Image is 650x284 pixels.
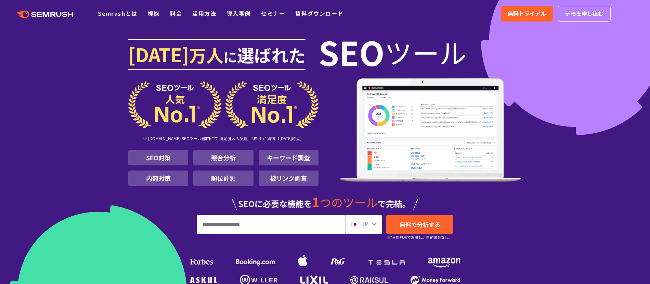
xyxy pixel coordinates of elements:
li: 被リンク調査 [259,171,318,186]
li: 順位計測 [193,171,253,186]
a: 活用方法 [192,9,216,17]
li: 内部対策 [128,171,188,186]
span: に [223,46,237,66]
li: SEO対策 [128,150,188,165]
span: デモを申し込む [565,9,603,18]
a: 無料で分析する [386,215,453,234]
li: キーワード調査 [259,150,318,165]
span: JP [362,220,368,228]
div: ※ [DOMAIN_NAME] SEOツール部門にて 満足度＆人気度 世界 No.1獲得（[DATE]時点） [128,128,318,150]
a: デモを申し込む [558,6,611,22]
span: 無料で分析する [400,220,440,229]
span: 選ばれた [237,42,305,67]
a: セミナー [261,9,285,17]
span: SEO [318,38,385,66]
a: 導入事例 [227,9,251,17]
span: つのツール [320,194,378,211]
span: ツール [385,38,467,66]
li: 競合分析 [193,150,253,165]
span: 無料トライアル [508,9,546,18]
a: 資料ダウンロード [295,9,343,17]
a: 料金 [170,9,182,17]
input: URL、キーワードを入力してください [197,215,345,234]
span: [DATE] [128,40,189,68]
a: 無料トライアル [501,6,553,22]
span: 万人 [189,42,223,67]
div: SEOに必要な機能を [128,189,522,211]
a: Semrushとは [98,9,137,17]
span: 1 [312,192,320,211]
span: で完結。 [378,198,411,209]
small: ※7日間無料でお試し。自動課金なし。 [386,234,452,241]
a: 機能 [148,9,160,17]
